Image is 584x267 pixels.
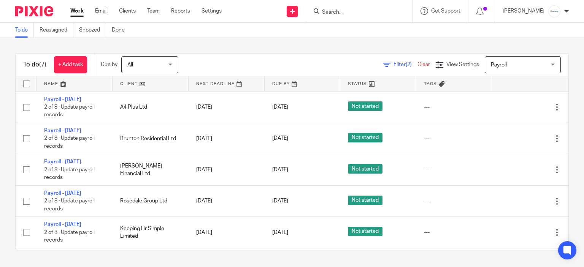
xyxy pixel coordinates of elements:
[70,7,84,15] a: Work
[348,164,382,174] span: Not started
[113,123,189,154] td: Brunton Residential Ltd
[44,128,81,133] a: Payroll - [DATE]
[189,185,265,216] td: [DATE]
[113,217,189,248] td: Keeping Hr Simple Limited
[424,197,485,205] div: ---
[23,61,46,69] h1: To do
[348,101,382,111] span: Not started
[44,136,95,149] span: 2 of 8 · Update payroll records
[272,230,288,235] span: [DATE]
[417,62,430,67] a: Clear
[272,167,288,172] span: [DATE]
[171,7,190,15] a: Reports
[44,230,95,243] span: 2 of 8 · Update payroll records
[446,62,479,67] span: View Settings
[424,82,437,86] span: Tags
[491,62,507,68] span: Payroll
[54,56,87,73] a: + Add task
[95,7,108,15] a: Email
[406,62,412,67] span: (2)
[424,135,485,142] div: ---
[15,6,53,16] img: Pixie
[272,136,288,141] span: [DATE]
[147,7,160,15] a: Team
[40,23,73,38] a: Reassigned
[503,7,544,15] p: [PERSON_NAME]
[44,191,81,196] a: Payroll - [DATE]
[119,7,136,15] a: Clients
[44,167,95,180] span: 2 of 8 · Update payroll records
[189,154,265,185] td: [DATE]
[112,23,130,38] a: Done
[15,23,34,38] a: To do
[189,92,265,123] td: [DATE]
[44,222,81,227] a: Payroll - [DATE]
[113,92,189,123] td: A4 Plus Ltd
[424,229,485,236] div: ---
[272,199,288,204] span: [DATE]
[189,217,265,248] td: [DATE]
[44,159,81,164] a: Payroll - [DATE]
[113,154,189,185] td: [PERSON_NAME] Financial Ltd
[272,104,288,110] span: [DATE]
[321,9,390,16] input: Search
[39,62,46,68] span: (7)
[101,61,117,68] p: Due by
[189,123,265,154] td: [DATE]
[431,8,460,14] span: Get Support
[113,185,189,216] td: Rosedale Group Ltd
[548,5,560,17] img: Infinity%20Logo%20with%20Whitespace%20.png
[127,62,133,68] span: All
[348,196,382,205] span: Not started
[79,23,106,38] a: Snoozed
[424,166,485,174] div: ---
[394,62,417,67] span: Filter
[202,7,222,15] a: Settings
[348,227,382,236] span: Not started
[348,133,382,142] span: Not started
[424,103,485,111] div: ---
[44,97,81,102] a: Payroll - [DATE]
[44,198,95,212] span: 2 of 8 · Update payroll records
[44,104,95,118] span: 2 of 8 · Update payroll records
